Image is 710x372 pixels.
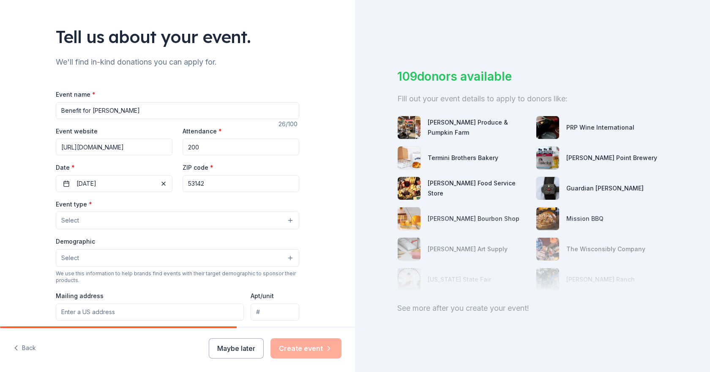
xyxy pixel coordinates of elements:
label: Attendance [183,127,222,136]
span: Select [61,253,79,263]
label: ZIP code [183,163,213,172]
div: [PERSON_NAME] Produce & Pumpkin Farm [428,117,529,138]
div: Tell us about your event. [56,25,299,49]
label: Demographic [56,237,95,246]
input: 20 [183,138,299,155]
div: 109 donors available [397,68,668,85]
label: Date [56,163,172,172]
img: photo for Guardian Angel Device [536,177,559,200]
label: Mailing address [56,292,104,300]
input: # [251,304,299,320]
input: Enter a US address [56,304,244,320]
img: photo for Termini Brothers Bakery [398,147,421,169]
img: photo for Jerry Smith Produce & Pumpkin Farm [398,116,421,139]
label: Event name [56,90,96,99]
div: PRP Wine International [566,122,634,133]
div: Fill out your event details to apply to donors like: [397,92,668,106]
div: See more after you create your event! [397,301,668,315]
label: Apt/unit [251,292,274,300]
span: Select [61,215,79,225]
div: Guardian [PERSON_NAME] [566,183,644,193]
input: 12345 (U.S. only) [183,175,299,192]
button: Maybe later [209,338,264,358]
label: Event website [56,127,98,136]
button: Back [14,339,36,357]
div: [PERSON_NAME] Point Brewery [566,153,657,163]
input: https://www... [56,138,172,155]
img: photo for Stevens Point Brewery [536,147,559,169]
div: [PERSON_NAME] Food Service Store [428,178,529,198]
img: photo for Gordon Food Service Store [398,177,421,200]
button: Select [56,212,299,229]
label: Event type [56,200,92,209]
div: We use this information to help brands find events with their target demographic to sponsor their... [56,270,299,284]
div: Termini Brothers Bakery [428,153,498,163]
img: photo for PRP Wine International [536,116,559,139]
div: 26 /100 [279,119,299,129]
button: Select [56,249,299,267]
div: We'll find in-kind donations you can apply for. [56,55,299,69]
button: [DATE] [56,175,172,192]
input: Spring Fundraiser [56,102,299,119]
